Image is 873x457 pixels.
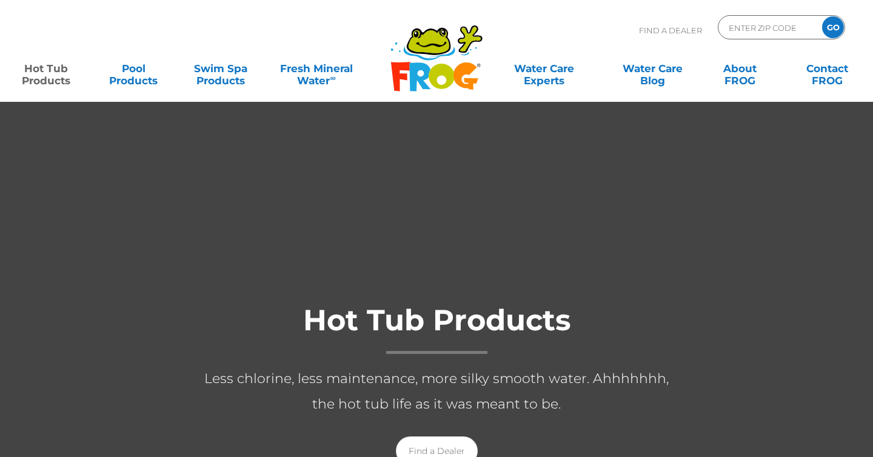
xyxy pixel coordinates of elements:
input: Zip Code Form [727,19,809,36]
h1: Hot Tub Products [194,304,679,354]
a: Water CareBlog [618,56,686,81]
a: Swim SpaProducts [187,56,255,81]
p: Find A Dealer [639,15,702,45]
p: Less chlorine, less maintenance, more silky smooth water. Ahhhhhhh, the hot tub life as it was me... [194,366,679,417]
input: GO [822,16,844,38]
a: Water CareExperts [489,56,599,81]
a: Hot TubProducts [12,56,80,81]
sup: ∞ [330,73,335,82]
a: AboutFROG [706,56,774,81]
a: Fresh MineralWater∞ [274,56,359,81]
a: PoolProducts [99,56,167,81]
a: ContactFROG [793,56,861,81]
